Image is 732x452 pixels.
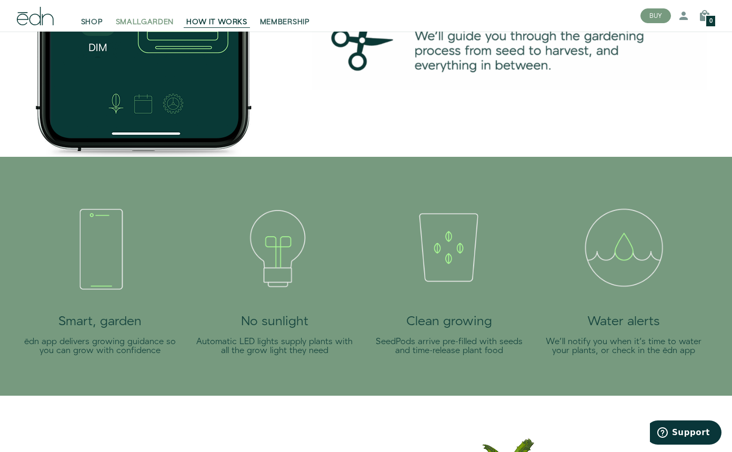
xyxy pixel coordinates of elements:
span: 0 [709,18,713,24]
a: SHOP [75,4,109,27]
h2: No sunlight [196,315,354,328]
a: HOW IT WORKS [180,4,253,27]
a: MEMBERSHIP [254,4,316,27]
h2: Smart, garden [21,315,179,328]
h4: We’ll notify you when it's time to water your plants, or check in the ēdn app [545,337,703,356]
span: SMALLGARDEN [116,17,174,27]
h4: SeedPods arrive pre-filled with seeds and time-release plant food [370,337,528,356]
a: SMALLGARDEN [109,4,181,27]
button: BUY [640,8,671,23]
h2: Clean growing [370,315,528,328]
span: HOW IT WORKS [186,17,247,27]
h4: ēdn app delivers growing guidance so you can grow with confidence [21,337,179,356]
span: MEMBERSHIP [260,17,310,27]
iframe: Opens a widget where you can find more information [650,420,721,447]
h2: Water alerts [545,315,703,328]
h4: Automatic LED lights supply plants with all the grow light they need [196,337,354,356]
span: SHOP [81,17,103,27]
